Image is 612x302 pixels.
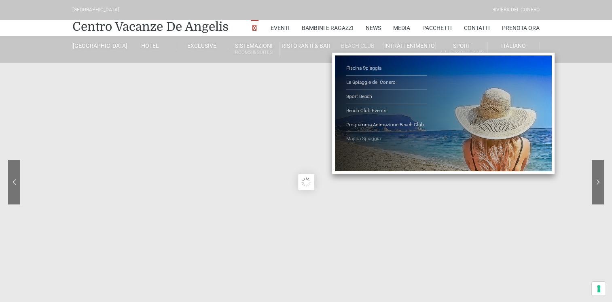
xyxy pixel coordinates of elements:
a: Italiano [488,42,540,49]
a: Ristoranti & Bar [280,42,332,49]
a: Bambini e Ragazzi [302,20,354,36]
span: Italiano [501,43,526,49]
small: Rooms & Suites [228,49,280,56]
a: Beach Club [332,42,384,49]
a: Centro Vacanze De Angelis [72,19,229,35]
a: Piscina Spiaggia [346,62,427,76]
a: Beach Club Events [346,104,427,118]
a: SportAll Season Tennis [436,42,487,57]
a: Media [393,20,410,36]
a: Exclusive [176,42,228,49]
a: Sport Beach [346,90,427,104]
small: All Season Tennis [436,49,487,56]
button: Le tue preferenze relative al consenso per le tecnologie di tracciamento [592,282,606,296]
a: Prenota Ora [502,20,540,36]
a: Contatti [464,20,490,36]
a: News [366,20,381,36]
a: Pacchetti [422,20,452,36]
a: Le Spiaggie del Conero [346,76,427,90]
a: SistemazioniRooms & Suites [228,42,280,57]
div: [GEOGRAPHIC_DATA] [72,6,119,14]
a: Intrattenimento [384,42,436,49]
a: Mappa Spiaggia [346,132,427,146]
div: Riviera Del Conero [492,6,540,14]
a: Hotel [124,42,176,49]
a: [GEOGRAPHIC_DATA] [72,42,124,49]
a: Programma Animazione Beach Club [346,118,427,132]
a: Eventi [271,20,290,36]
